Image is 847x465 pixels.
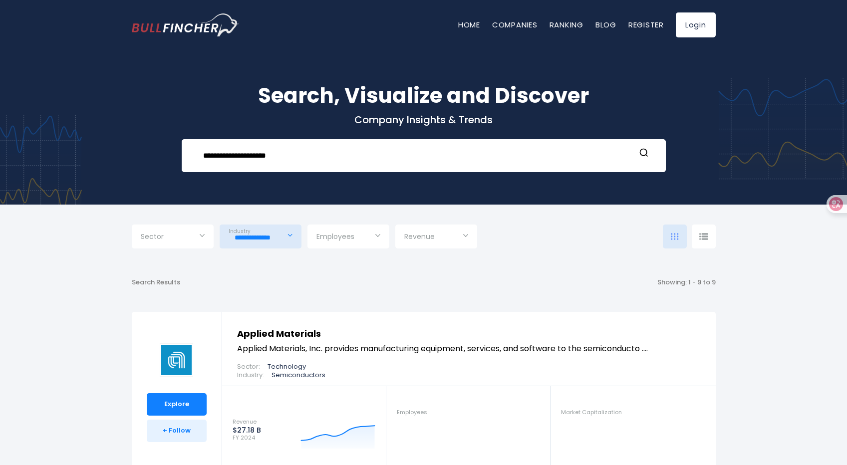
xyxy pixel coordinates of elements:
a: Market Capitalization [551,396,715,429]
a: Explore [147,393,207,416]
span: Market Capitalization [561,409,622,416]
p: Company Insights & Trends [132,113,716,126]
strong: $27.18 B [233,426,261,435]
p: Semiconductors [272,371,325,380]
span: Revenue [233,419,261,425]
a: Login [676,12,716,37]
img: AMAT logo [160,343,193,377]
span: Industry: [237,371,264,380]
span: Employees [316,232,354,241]
input: Selection [404,229,468,246]
a: Employees [386,396,550,429]
a: Companies [492,19,538,30]
input: Selection [316,229,380,246]
span: Sector [141,232,164,241]
span: FY 2024 [233,435,261,441]
a: Revenue $27.18 B FY 2024 [222,396,386,464]
span: Industry [229,228,251,234]
input: Selection [229,229,292,246]
p: Applied Materials, Inc. provides manufacturing equipment, services, and software to the semicondu... [237,343,701,355]
img: icon-comp-list-view.svg [699,233,708,240]
img: icon-comp-grid.svg [671,233,679,240]
a: Ranking [550,19,583,30]
span: Revenue [404,232,435,241]
a: Applied Materials [237,327,321,340]
a: Blog [595,19,616,30]
button: Search [637,148,650,161]
input: Selection [141,229,205,246]
div: Showing: 1 - 9 to 9 [657,278,716,287]
div: Search Results [132,278,180,287]
h1: Search, Visualize and Discover [132,80,716,111]
p: Technology [268,363,306,371]
img: bullfincher logo [132,13,239,36]
span: Sector: [237,363,260,371]
span: Employees [397,409,427,416]
a: Go to homepage [132,13,239,36]
a: Home [458,19,480,30]
a: + Follow [147,420,207,442]
a: Register [628,19,664,30]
